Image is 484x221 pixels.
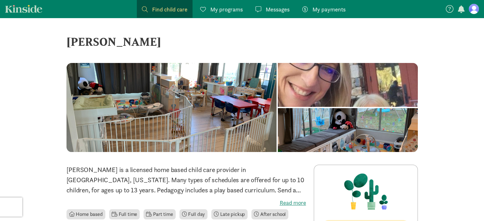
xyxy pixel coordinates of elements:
span: My programs [210,5,243,14]
li: Part time [144,209,175,219]
span: Messages [266,5,290,14]
p: [PERSON_NAME] is a licensed home based child care provider in [GEOGRAPHIC_DATA], [US_STATE]. Many... [67,165,306,195]
span: Find child care [152,5,187,14]
label: Read more [67,199,306,207]
li: Home based [67,209,105,219]
li: Late pickup [211,209,248,219]
span: My payments [312,5,346,14]
li: Full time [109,209,140,219]
li: Full day [179,209,208,219]
div: [PERSON_NAME] [67,33,418,50]
a: Kinside [5,5,42,13]
li: After school [251,209,288,219]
